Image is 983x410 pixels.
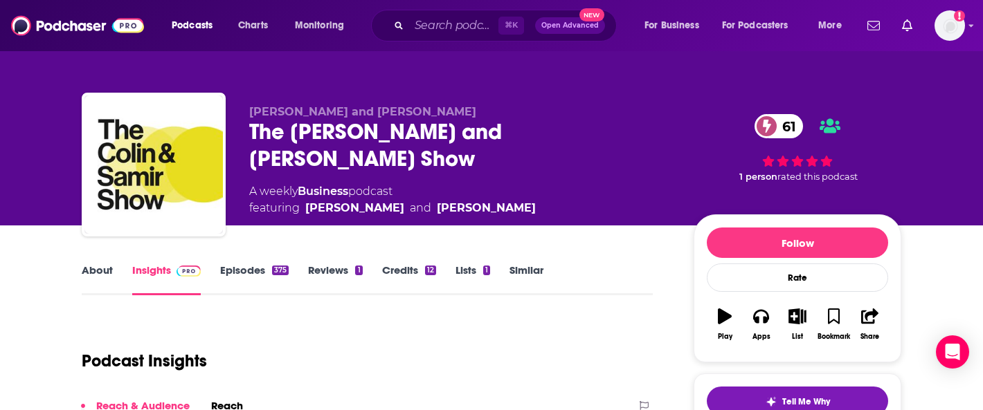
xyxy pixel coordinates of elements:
[308,263,362,295] a: Reviews1
[792,333,803,341] div: List
[896,14,918,37] a: Show notifications dropdown
[782,396,830,407] span: Tell Me Why
[483,265,490,275] div: 1
[777,171,858,182] span: rated this podcast
[172,16,213,35] span: Podcasts
[535,17,605,34] button: Open AdvancedNew
[935,10,965,41] span: Logged in as sophiak
[82,263,113,295] a: About
[220,263,289,295] a: Episodes375
[809,15,859,37] button: open menu
[718,333,732,341] div: Play
[755,114,803,138] a: 61
[818,16,842,35] span: More
[238,16,268,35] span: Charts
[743,299,779,349] button: Apps
[766,396,777,407] img: tell me why sparkle
[862,14,885,37] a: Show notifications dropdown
[768,114,803,138] span: 61
[425,265,436,275] div: 12
[579,8,604,21] span: New
[82,351,207,371] h1: Podcast Insights
[707,227,888,258] button: Follow
[249,183,536,216] div: A weekly podcast
[935,10,965,41] img: User Profile
[644,16,699,35] span: For Business
[162,15,231,37] button: open menu
[954,10,965,21] svg: Add a profile image
[355,265,362,275] div: 1
[739,171,777,182] span: 1 person
[722,16,788,35] span: For Podcasters
[707,263,888,292] div: Rate
[498,17,524,35] span: ⌘ K
[752,333,770,341] div: Apps
[177,265,201,277] img: Podchaser Pro
[852,299,888,349] button: Share
[707,299,743,349] button: Play
[11,12,144,39] img: Podchaser - Follow, Share and Rate Podcasts
[84,95,223,234] img: The Colin and Samir Show
[249,105,476,118] span: [PERSON_NAME] and [PERSON_NAME]
[249,200,536,216] span: featuring
[305,200,404,216] a: Samir Chaudry
[815,299,851,349] button: Bookmark
[285,15,362,37] button: open menu
[818,333,850,341] div: Bookmark
[860,333,879,341] div: Share
[713,15,809,37] button: open menu
[409,15,498,37] input: Search podcasts, credits, & more...
[298,185,348,198] a: Business
[437,200,536,216] a: Colin Rosenblum
[635,15,716,37] button: open menu
[935,10,965,41] button: Show profile menu
[936,335,969,369] div: Open Intercom Messenger
[384,10,630,41] div: Search podcasts, credits, & more...
[694,105,901,192] div: 61 1 personrated this podcast
[410,200,431,216] span: and
[229,15,276,37] a: Charts
[132,263,201,295] a: InsightsPodchaser Pro
[295,16,344,35] span: Monitoring
[456,263,490,295] a: Lists1
[779,299,815,349] button: List
[509,263,543,295] a: Similar
[272,265,289,275] div: 375
[382,263,436,295] a: Credits12
[541,22,599,29] span: Open Advanced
